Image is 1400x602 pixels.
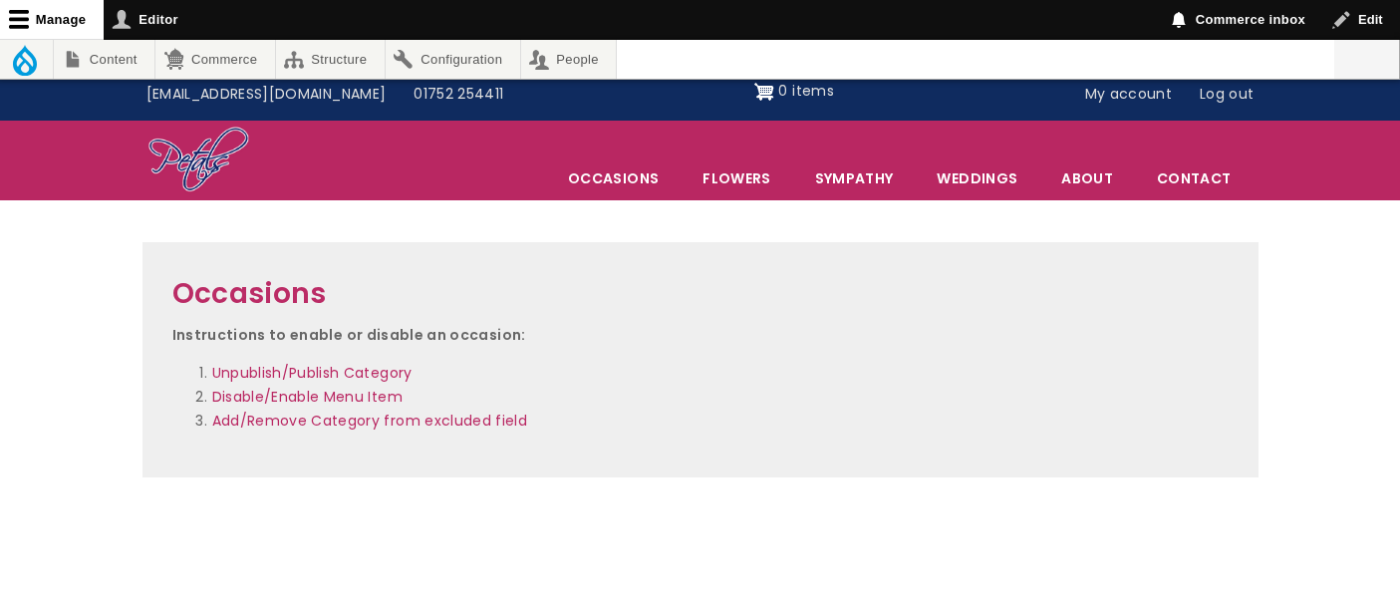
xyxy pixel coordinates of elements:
[54,40,154,79] a: Content
[147,126,250,195] img: Home
[778,81,833,101] span: 0 items
[172,272,1229,317] h2: Occasions
[276,40,385,79] a: Structure
[521,40,617,79] a: People
[1186,76,1267,114] a: Log out
[754,76,774,108] img: Shopping cart
[400,76,517,114] a: 01752 254411
[547,157,680,199] span: Occasions
[133,76,401,114] a: [EMAIL_ADDRESS][DOMAIN_NAME]
[172,325,526,345] strong: Instructions to enable or disable an occasion:
[212,411,528,431] a: Add/Remove Category from excluded field
[212,363,413,383] a: Unpublish/Publish Category
[155,40,274,79] a: Commerce
[212,387,403,407] a: Disable/Enable Menu Item
[1040,157,1134,199] a: About
[916,157,1038,199] span: Weddings
[682,157,791,199] a: Flowers
[1136,157,1252,199] a: Contact
[386,40,520,79] a: Configuration
[754,76,834,108] a: Shopping cart 0 items
[794,157,915,199] a: Sympathy
[1071,76,1187,114] a: My account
